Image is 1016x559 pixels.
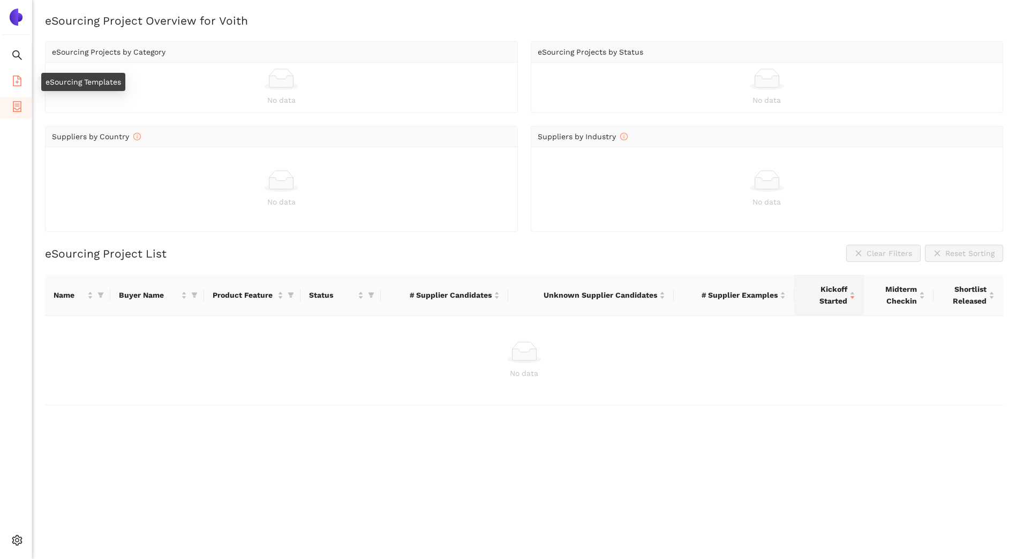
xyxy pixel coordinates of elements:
th: this column's title is Status,this column is sortable [300,275,381,316]
h2: eSourcing Project List [45,246,167,261]
span: info-circle [133,133,141,140]
button: closeClear Filters [846,245,921,262]
button: closeReset Sorting [925,245,1003,262]
span: Product Feature [213,289,275,301]
span: eSourcing Projects by Status [538,48,643,56]
th: this column's title is Buyer Name,this column is sortable [110,275,204,316]
th: this column's title is Midterm Checkin,this column is sortable [864,275,934,316]
span: filter [366,287,377,303]
div: No data [54,367,995,379]
span: search [12,46,22,67]
th: this column's title is Unknown Supplier Candidates,this column is sortable [508,275,674,316]
span: Kickoff Started [803,283,847,307]
span: filter [191,292,198,298]
span: Name [54,289,85,301]
span: Unknown Supplier Candidates [517,289,657,301]
div: No data [538,94,997,106]
span: Suppliers by Country [52,132,141,141]
th: this column's title is # Supplier Candidates,this column is sortable [381,275,508,316]
th: this column's title is Name,this column is sortable [45,275,110,316]
th: this column's title is Shortlist Released,this column is sortable [934,275,1003,316]
span: filter [97,292,104,298]
th: this column's title is Product Feature,this column is sortable [204,275,300,316]
span: filter [189,287,200,303]
span: Shortlist Released [942,283,987,307]
span: Buyer Name [119,289,179,301]
span: filter [285,287,296,303]
span: Status [309,289,356,301]
span: info-circle [620,133,628,140]
span: file-add [12,72,22,93]
span: filter [368,292,374,298]
span: filter [288,292,294,298]
div: No data [52,196,511,208]
span: Midterm Checkin [872,283,917,307]
th: this column's title is # Supplier Examples,this column is sortable [674,275,794,316]
div: No data [52,94,511,106]
img: Logo [7,9,25,26]
h2: eSourcing Project Overview for Voith [45,13,1003,28]
span: filter [95,287,106,303]
span: setting [12,531,22,553]
span: # Supplier Examples [682,289,778,301]
span: # Supplier Candidates [389,289,492,301]
span: eSourcing Projects by Category [52,48,165,56]
div: eSourcing Templates [41,73,125,91]
span: container [12,97,22,119]
div: No data [538,196,997,208]
span: Suppliers by Industry [538,132,628,141]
